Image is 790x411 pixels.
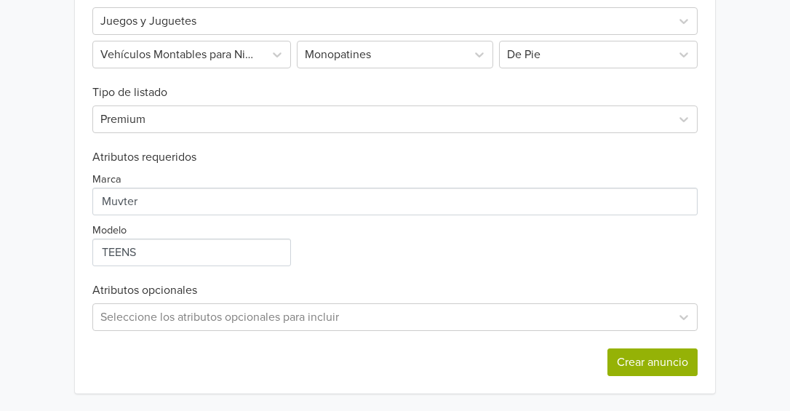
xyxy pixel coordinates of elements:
[92,223,127,239] label: Modelo
[92,68,698,100] h6: Tipo de listado
[607,348,698,376] button: Crear anuncio
[92,151,698,164] h6: Atributos requeridos
[92,284,698,298] h6: Atributos opcionales
[92,172,121,188] label: Marca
